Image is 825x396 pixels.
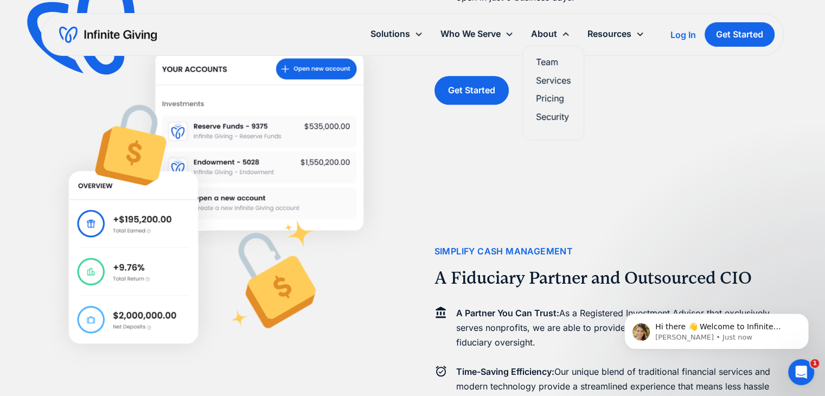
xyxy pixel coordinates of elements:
[522,46,584,140] nav: About
[456,366,554,377] strong: Time-Saving Efficiency:
[670,30,696,39] div: Log In
[432,22,522,46] div: Who We Serve
[456,308,559,318] strong: A Partner You Can Trust:
[810,359,819,368] span: 1
[440,27,501,41] div: Who We Serve
[536,73,571,88] a: Services
[434,244,573,259] div: simplify CASH MANAGEMENT
[670,28,696,41] a: Log In
[522,22,579,46] div: About
[531,27,557,41] div: About
[788,359,814,385] iframe: Intercom live chat
[705,22,775,47] a: Get Started
[370,27,410,41] div: Solutions
[608,291,825,367] iframe: Intercom notifications message
[434,268,752,289] h2: A Fiduciary Partner and Outsourced CIO
[587,27,631,41] div: Resources
[536,55,571,69] a: Team
[536,91,571,106] a: Pricing
[456,306,784,350] p: As a Registered Investment Advisor that exclusively serves nonprofits, we are able to provide exp...
[59,26,157,43] a: home
[579,22,653,46] div: Resources
[362,22,432,46] div: Solutions
[434,76,509,105] a: Get Started
[536,110,571,124] a: Security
